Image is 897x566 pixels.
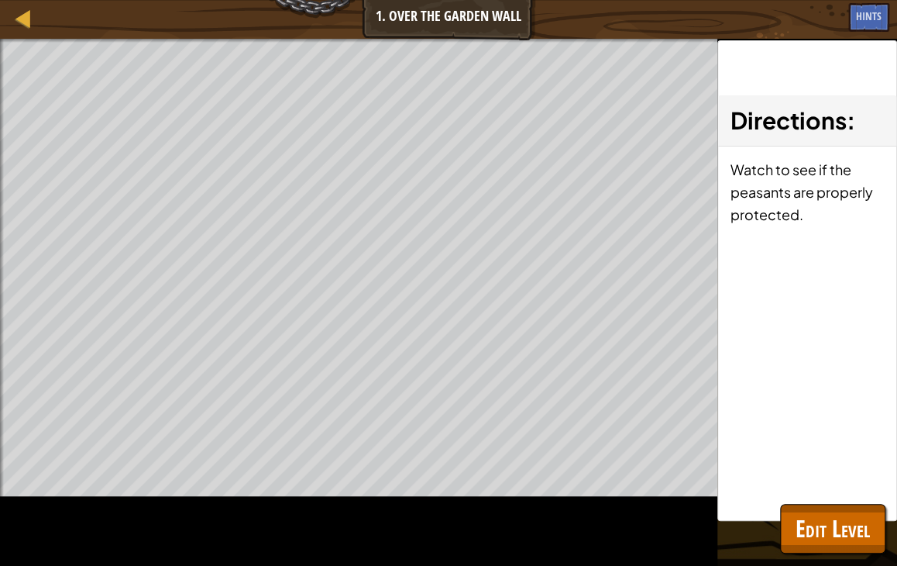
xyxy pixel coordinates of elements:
h3: : [730,103,885,138]
span: Directions [730,105,846,135]
span: Edit Level [796,513,870,544]
span: Hints [856,9,882,23]
p: Watch to see if the peasants are properly protected. [730,158,885,226]
button: Edit Level [780,504,885,554]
